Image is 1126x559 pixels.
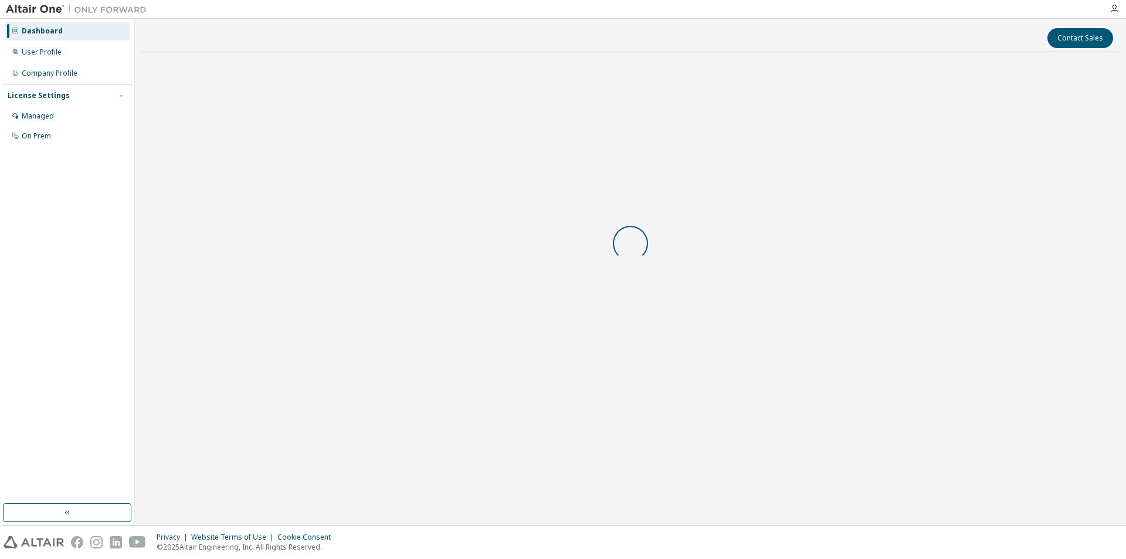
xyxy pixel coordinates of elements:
div: Website Terms of Use [191,533,277,542]
div: License Settings [8,91,70,100]
div: On Prem [22,131,51,141]
p: © 2025 Altair Engineering, Inc. All Rights Reserved. [157,542,338,552]
div: Cookie Consent [277,533,338,542]
img: facebook.svg [71,536,83,548]
div: Company Profile [22,69,77,78]
img: altair_logo.svg [4,536,64,548]
div: Privacy [157,533,191,542]
img: Altair One [6,4,152,15]
div: Dashboard [22,26,63,36]
img: instagram.svg [90,536,103,548]
button: Contact Sales [1047,28,1113,48]
div: User Profile [22,48,62,57]
div: Managed [22,111,54,121]
img: youtube.svg [129,536,146,548]
img: linkedin.svg [110,536,122,548]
